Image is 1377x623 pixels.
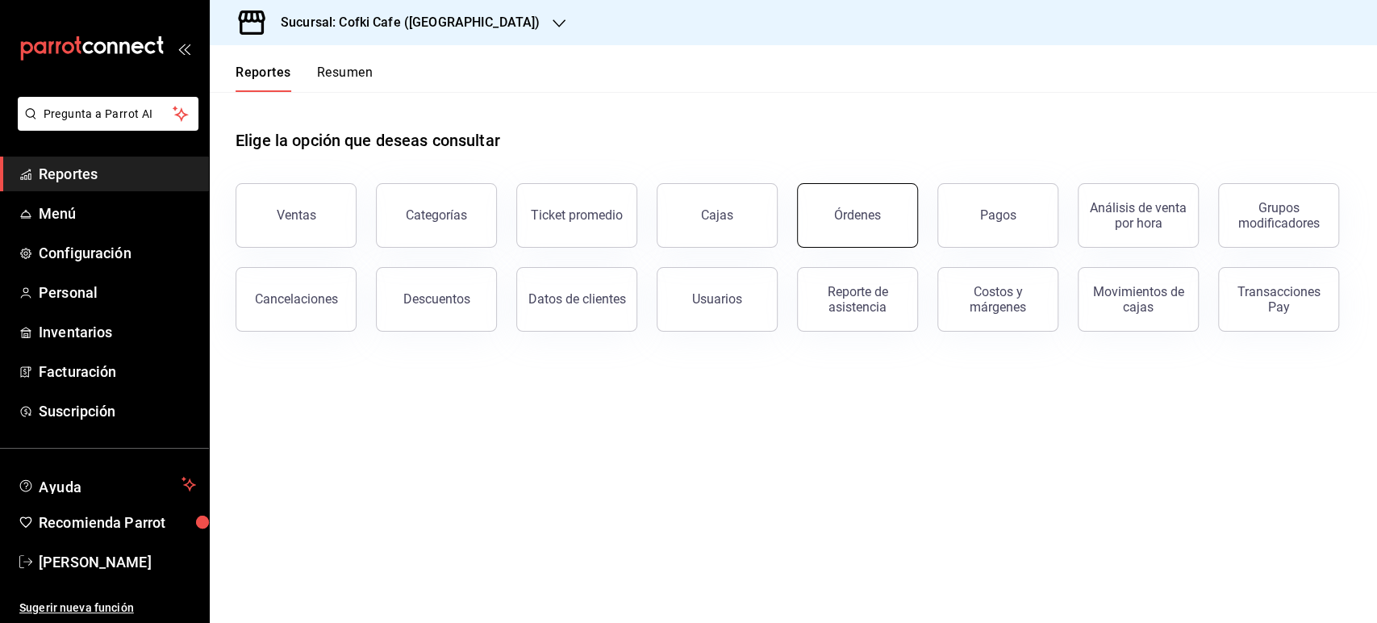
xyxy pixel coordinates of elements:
div: Órdenes [834,207,881,223]
div: Movimientos de cajas [1088,284,1188,315]
div: Categorías [406,207,467,223]
button: Resumen [317,65,373,92]
button: Datos de clientes [516,267,637,332]
div: Cajas [701,206,734,225]
h3: Sucursal: Cofki Cafe ([GEOGRAPHIC_DATA]) [268,13,540,32]
span: Configuración [39,242,196,264]
button: Transacciones Pay [1218,267,1339,332]
button: Movimientos de cajas [1078,267,1199,332]
button: Cancelaciones [236,267,357,332]
div: Grupos modificadores [1229,200,1329,231]
button: Costos y márgenes [937,267,1058,332]
button: Grupos modificadores [1218,183,1339,248]
span: Ayuda [39,475,175,494]
span: Suscripción [39,400,196,422]
div: Análisis de venta por hora [1088,200,1188,231]
button: Usuarios [657,267,778,332]
div: Usuarios [692,291,742,307]
span: Reportes [39,163,196,185]
a: Pregunta a Parrot AI [11,117,198,134]
h1: Elige la opción que deseas consultar [236,128,500,153]
div: Descuentos [403,291,470,307]
button: Órdenes [797,183,918,248]
span: Recomienda Parrot [39,512,196,533]
button: Descuentos [376,267,497,332]
button: Reportes [236,65,291,92]
div: Pagos [980,207,1016,223]
span: Pregunta a Parrot AI [44,106,173,123]
button: Pagos [937,183,1058,248]
span: Facturación [39,361,196,383]
a: Cajas [657,183,778,248]
span: Sugerir nueva función [19,600,196,617]
button: Ticket promedio [516,183,637,248]
div: Ventas [277,207,316,223]
span: Menú [39,203,196,224]
div: Costos y márgenes [948,284,1048,315]
button: Reporte de asistencia [797,267,918,332]
div: Cancelaciones [255,291,338,307]
button: Análisis de venta por hora [1078,183,1199,248]
span: [PERSON_NAME] [39,551,196,573]
button: Pregunta a Parrot AI [18,97,198,131]
span: Inventarios [39,321,196,343]
div: Datos de clientes [528,291,626,307]
span: Personal [39,282,196,303]
button: Categorías [376,183,497,248]
div: Transacciones Pay [1229,284,1329,315]
div: Reporte de asistencia [807,284,908,315]
button: Ventas [236,183,357,248]
div: navigation tabs [236,65,373,92]
div: Ticket promedio [531,207,623,223]
button: open_drawer_menu [177,42,190,55]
